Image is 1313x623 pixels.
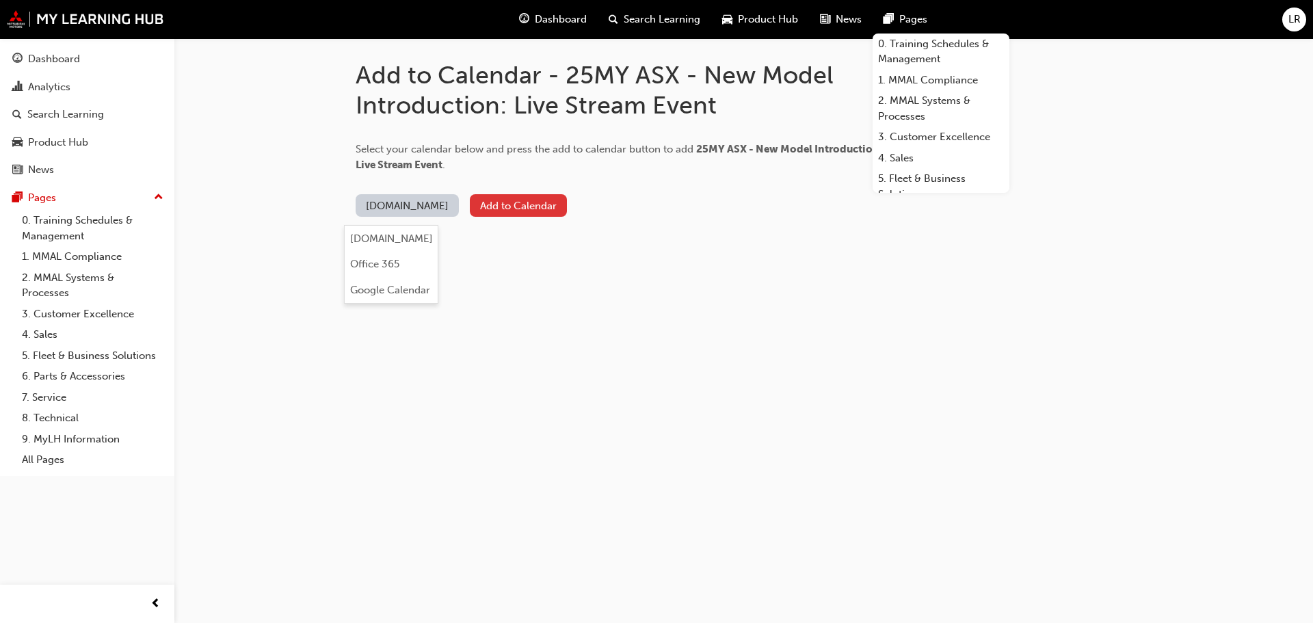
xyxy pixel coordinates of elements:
a: All Pages [16,449,169,470]
button: LR [1282,8,1306,31]
div: Analytics [28,79,70,95]
span: LR [1288,12,1301,27]
a: 5. Fleet & Business Solutions [16,345,169,367]
a: Product Hub [5,130,169,155]
span: Pages [899,12,927,27]
span: Search Learning [624,12,700,27]
button: [DOMAIN_NAME] [356,194,459,217]
a: Analytics [5,75,169,100]
span: guage-icon [12,53,23,66]
a: 2. MMAL Systems & Processes [873,90,1009,127]
a: 7. Service [16,387,169,408]
span: chart-icon [12,81,23,94]
div: [DOMAIN_NAME] [350,231,433,247]
div: News [28,162,54,178]
span: search-icon [12,109,22,121]
a: 1. MMAL Compliance [873,70,1009,91]
a: 0. Training Schedules & Management [16,210,169,246]
span: pages-icon [12,192,23,204]
a: 6. Parts & Accessories [16,366,169,387]
a: Dashboard [5,47,169,72]
button: DashboardAnalyticsSearch LearningProduct HubNews [5,44,169,185]
span: news-icon [820,11,830,28]
a: 4. Sales [873,148,1009,169]
div: Product Hub [28,135,88,150]
a: news-iconNews [809,5,873,34]
a: 3. Customer Excellence [873,127,1009,148]
span: pages-icon [884,11,894,28]
a: Search Learning [5,102,169,127]
span: Product Hub [738,12,798,27]
span: up-icon [154,189,163,207]
button: Pages [5,185,169,211]
span: car-icon [722,11,732,28]
span: News [836,12,862,27]
a: 0. Training Schedules & Management [873,34,1009,70]
a: 4. Sales [16,324,169,345]
a: search-iconSearch Learning [598,5,711,34]
button: Add to Calendar [470,194,567,217]
div: Search Learning [27,107,104,122]
span: Dashboard [535,12,587,27]
span: Select your calendar below and press the add to calendar button to add . [356,143,883,171]
h1: Add to Calendar - 25MY ASX - New Model Introduction: Live Stream Event [356,60,903,120]
span: prev-icon [150,596,161,613]
button: [DOMAIN_NAME] [345,226,438,252]
span: search-icon [609,11,618,28]
button: Office 365 [345,252,438,278]
button: Google Calendar [345,277,438,303]
a: 3. Customer Excellence [16,304,169,325]
a: 9. MyLH Information [16,429,169,450]
a: 8. Technical [16,408,169,429]
a: pages-iconPages [873,5,938,34]
a: 2. MMAL Systems & Processes [16,267,169,304]
div: Office 365 [350,256,399,272]
a: 5. Fleet & Business Solutions [873,168,1009,204]
a: News [5,157,169,183]
a: guage-iconDashboard [508,5,598,34]
span: guage-icon [519,11,529,28]
a: 1. MMAL Compliance [16,246,169,267]
span: 25MY ASX - New Model Introduction: Live Stream Event [356,143,883,171]
div: Google Calendar [350,282,430,298]
div: Pages [28,190,56,206]
a: car-iconProduct Hub [711,5,809,34]
div: Dashboard [28,51,80,67]
span: car-icon [12,137,23,149]
img: mmal [7,10,164,28]
span: news-icon [12,164,23,176]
